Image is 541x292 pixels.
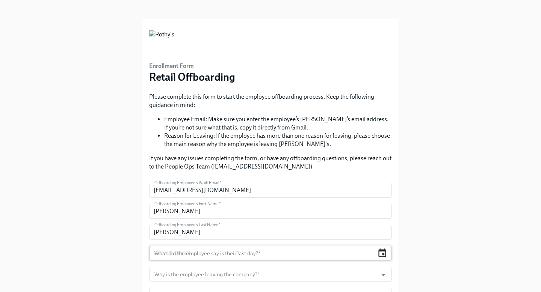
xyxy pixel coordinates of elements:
[149,30,174,53] img: Rothy's
[378,269,389,281] button: Open
[149,93,392,109] p: Please complete this form to start the employee offboarding process. Keep the following guidance ...
[149,246,374,261] input: MM/DD/YYYY
[164,132,392,148] li: Reason for Leaving: If the employee has more than one reason for leaving, please choose the main ...
[164,115,392,132] li: Employee Email: Make sure you enter the employee’s [PERSON_NAME]’s email address. If you’re not s...
[149,154,392,171] p: If you have any issues completing the form, or have any offboarding questions, please reach out t...
[149,62,235,70] h6: Enrollment Form
[149,70,235,84] h3: Retail Offboarding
